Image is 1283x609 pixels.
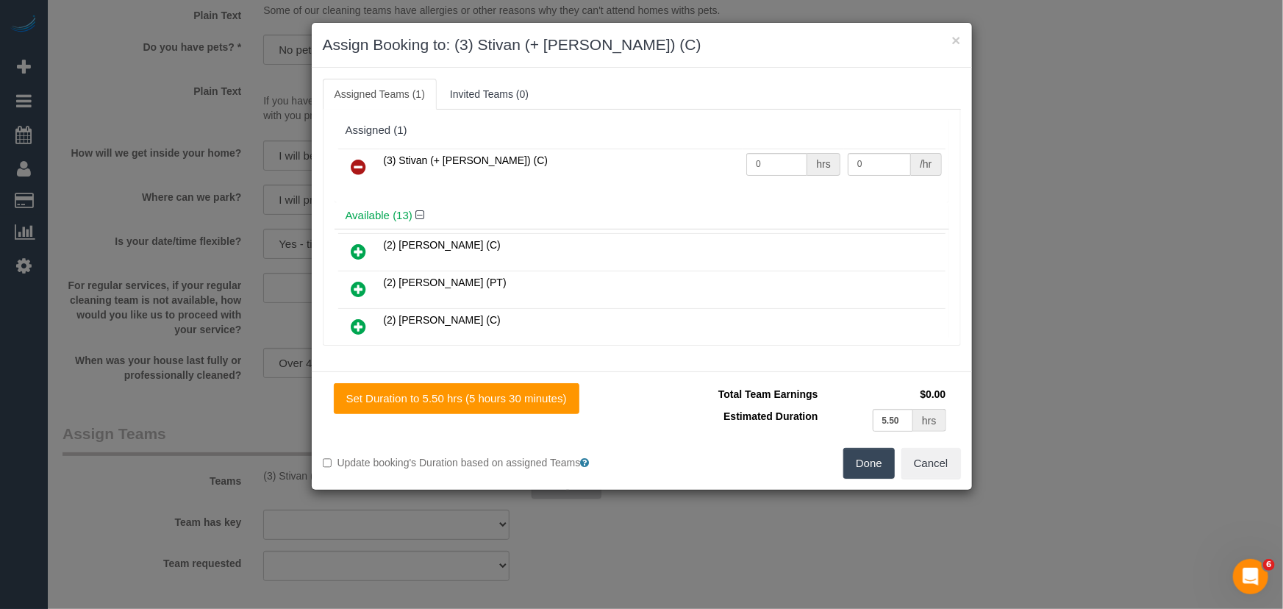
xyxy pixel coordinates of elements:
h4: Available (13) [346,210,938,222]
td: Total Team Earnings [653,383,822,405]
button: Done [843,448,895,479]
span: (2) [PERSON_NAME] (C) [384,314,501,326]
a: Assigned Teams (1) [323,79,437,110]
input: Update booking's Duration based on assigned Teams [323,458,332,468]
button: × [951,32,960,48]
td: $0.00 [822,383,950,405]
div: Assigned (1) [346,124,938,137]
span: (2) [PERSON_NAME] (PT) [384,277,507,288]
div: /hr [911,153,941,176]
h3: Assign Booking to: (3) Stivan (+ [PERSON_NAME]) (C) [323,34,961,56]
div: hrs [913,409,946,432]
button: Cancel [901,448,961,479]
span: Estimated Duration [723,410,818,422]
a: Invited Teams (0) [438,79,540,110]
button: Set Duration to 5.50 hrs (5 hours 30 minutes) [334,383,579,414]
label: Update booking's Duration based on assigned Teams [323,455,631,470]
span: 6 [1263,559,1275,571]
div: hrs [807,153,840,176]
span: (2) [PERSON_NAME] (C) [384,239,501,251]
iframe: Intercom live chat [1233,559,1268,594]
span: (3) Stivan (+ [PERSON_NAME]) (C) [384,154,548,166]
